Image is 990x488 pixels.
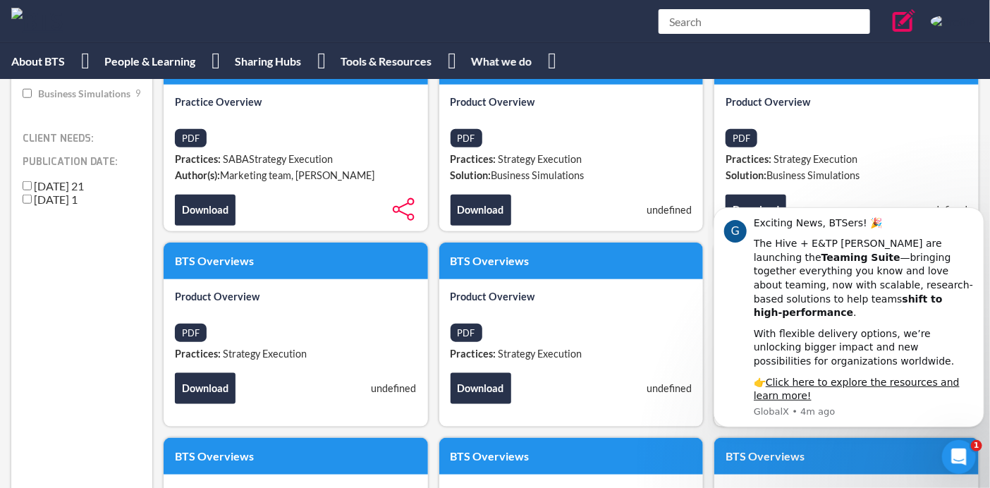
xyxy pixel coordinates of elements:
[714,90,979,114] h2: Product Overview
[499,153,582,165] span: Strategy Execution
[38,87,132,99] span: Business simulations
[942,440,976,474] iframe: Intercom live chat
[11,8,63,35] img: BTS
[135,87,141,99] span: 9
[451,348,496,360] strong: Practices:
[708,200,990,450] iframe: Intercom notifications message
[34,193,69,206] span: [DATE]
[175,129,207,147] span: PDF
[451,153,496,165] strong: Practices:
[927,11,979,32] img: Profile
[224,43,329,79] a: Sharing Hubs
[34,179,69,193] span: [DATE]
[915,11,979,32] a: Profile
[726,153,771,165] strong: Practices:
[451,169,491,181] strong: Solution:
[175,153,221,165] strong: Practices:
[175,195,236,226] a: Download
[439,285,704,308] h2: Product Overview
[439,438,704,475] h1: BTS Overviews
[223,348,307,360] span: Strategy Execution
[175,348,221,360] strong: Practices:
[774,153,857,165] span: Strategy Execution
[726,129,757,147] span: PDF
[175,169,220,181] strong: Author(s):
[93,43,224,79] a: People & Learning
[23,133,141,145] h2: Client Needs:
[71,179,84,193] span: 21
[714,195,979,231] p: undefined
[164,285,428,308] h2: Product Overview
[714,167,979,183] li: Business Simulations
[659,9,870,34] input: Search
[451,324,482,342] span: PDF
[439,90,704,114] h2: Product Overview
[71,193,78,206] span: 1
[23,157,141,169] h2: Publication Date:
[23,87,32,99] input: Business simulations 9
[164,438,428,475] h1: BTS Overviews
[23,181,32,190] input: [DATE] 21
[164,90,428,114] h2: Practice Overview
[893,9,915,32] img: Create
[499,348,582,360] span: Strategy Execution
[439,167,704,183] li: Business Simulations
[439,195,704,231] p: undefined
[439,373,704,410] p: undefined
[164,373,428,410] p: undefined
[11,7,63,35] a: BTS Home
[223,153,249,165] span: SABA
[451,129,482,147] span: PDF
[175,324,207,342] span: PDF
[439,243,704,279] h1: BTS Overviews
[451,195,511,226] a: Download
[714,438,979,475] h1: BTS Overviews
[971,440,982,451] span: 1
[23,195,32,204] input: [DATE] 1
[460,43,560,79] a: What we do
[726,169,766,181] strong: Solution:
[249,153,333,165] span: Strategy Execution
[164,243,428,279] h1: BTS Overviews
[164,167,428,183] li: Marketing team, [PERSON_NAME]
[451,373,511,404] a: Download
[175,373,236,404] a: Download
[726,195,786,226] a: Download
[329,43,460,79] a: Tools & Resources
